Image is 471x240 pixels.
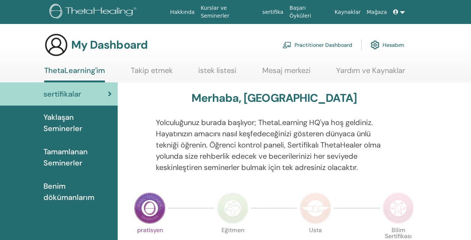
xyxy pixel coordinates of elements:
[197,1,259,23] a: Kurslar ve Seminerler
[259,5,286,19] a: sertifika
[43,180,112,203] span: Benim dökümanlarım
[43,146,112,168] span: Tamamlanan Seminerler
[383,192,414,224] img: Certificate of Science
[198,66,236,80] a: istek listesi
[332,5,364,19] a: Kaynaklar
[44,66,105,82] a: ThetaLearning'im
[43,112,112,134] span: Yaklaşan Seminerler
[134,192,166,224] img: Practitioner
[156,117,392,173] p: Yolculuğunuz burada başlıyor; ThetaLearning HQ'ya hoş geldiniz. Hayatınızın amacını nasıl keşfede...
[336,66,405,80] a: Yardım ve Kaynaklar
[167,5,198,19] a: Hakkında
[44,33,68,57] img: generic-user-icon.jpg
[191,91,357,105] h3: Merhaba, [GEOGRAPHIC_DATA]
[262,66,311,80] a: Mesaj merkezi
[300,192,331,224] img: Master
[283,42,292,48] img: chalkboard-teacher.svg
[71,38,148,52] h3: My Dashboard
[43,88,81,100] span: sertifikalar
[131,66,173,80] a: Takip etmek
[371,39,380,51] img: cog.svg
[371,37,404,53] a: Hesabım
[286,1,331,23] a: Başarı Öyküleri
[49,4,139,21] img: logo.png
[217,192,248,224] img: Instructor
[283,37,352,53] a: Practitioner Dashboard
[363,5,390,19] a: Mağaza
